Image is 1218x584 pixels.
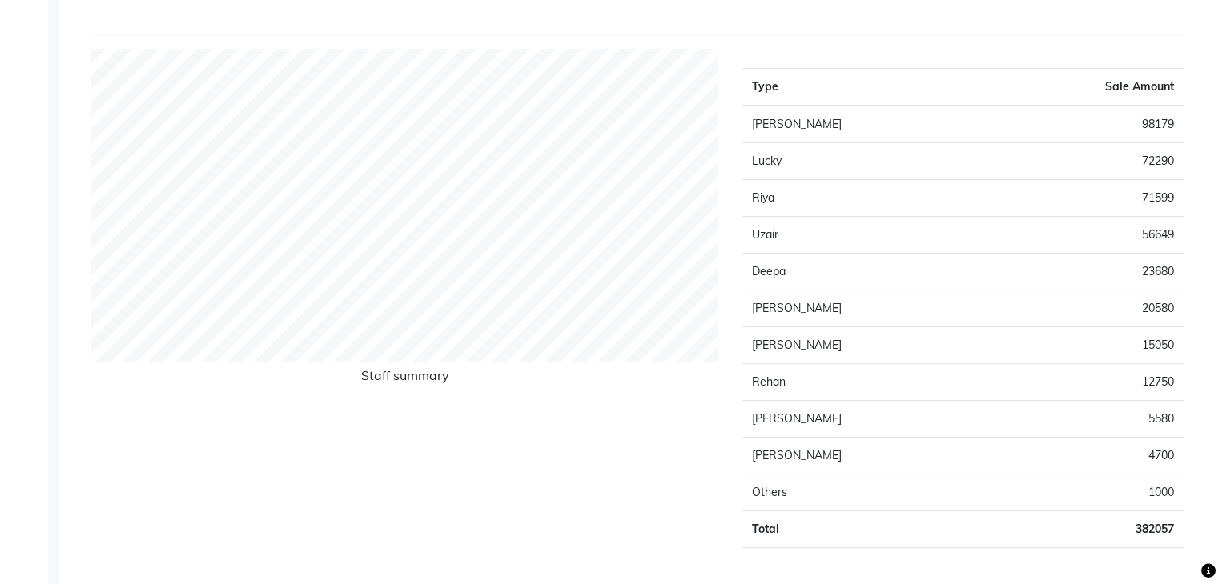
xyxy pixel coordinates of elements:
td: [PERSON_NAME] [742,290,987,327]
td: [PERSON_NAME] [742,438,987,474]
td: 1000 [987,474,1184,511]
th: Sale Amount [987,69,1184,106]
td: 98179 [987,106,1184,143]
td: Uzair [742,217,987,254]
td: 12750 [987,364,1184,401]
td: Total [742,511,987,548]
td: 72290 [987,143,1184,180]
td: Rehan [742,364,987,401]
th: Type [742,69,987,106]
td: 5580 [987,401,1184,438]
td: Deepa [742,254,987,290]
td: Lucky [742,143,987,180]
td: 56649 [987,217,1184,254]
td: 15050 [987,327,1184,364]
td: [PERSON_NAME] [742,327,987,364]
td: 382057 [987,511,1184,548]
td: Riya [742,180,987,217]
td: 4700 [987,438,1184,474]
td: [PERSON_NAME] [742,106,987,143]
td: 20580 [987,290,1184,327]
td: 71599 [987,180,1184,217]
h6: Staff summary [91,368,718,390]
td: [PERSON_NAME] [742,401,987,438]
td: Others [742,474,987,511]
td: 23680 [987,254,1184,290]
